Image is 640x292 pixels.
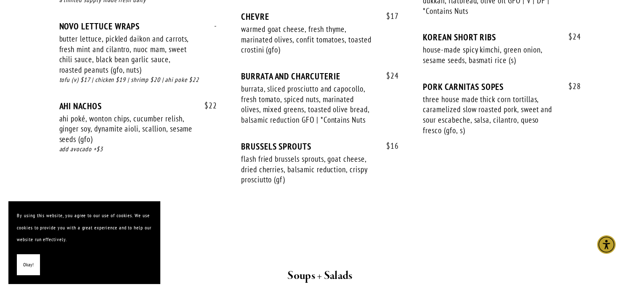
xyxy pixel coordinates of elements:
[423,82,581,92] div: PORK CARNITAS SOPES
[378,141,399,151] span: 16
[560,82,581,91] span: 28
[17,210,151,246] p: By using this website, you agree to our use of cookies. We use cookies to provide you with a grea...
[241,141,399,152] div: BRUSSELS SPROUTS
[423,94,557,136] div: three house made thick corn tortillas, caramelized slow roasted pork, sweet and sour escabeche, s...
[423,32,581,42] div: KOREAN SHORT RIBS
[59,113,193,145] div: ahi poké, wonton chips, cucumber relish, ginger soy, dynamite aioli, scallion, sesame seeds (gfo)
[241,84,375,125] div: burrata, sliced prosciutto and capocollo, fresh tomato, spiced nuts, marinated olives, mixed gree...
[8,201,160,284] section: Cookie banner
[59,21,217,32] div: NOVO LETTUCE WRAPS
[287,268,352,283] strong: Soups + Salads
[241,24,375,55] div: warmed goat cheese, fresh thyme, marinated olives, confit tomatoes, toasted crostini (gfo)
[241,71,399,82] div: BURRATA AND CHARCUTERIE
[206,21,217,31] span: -
[386,11,390,21] span: $
[59,145,217,154] div: add avocado +$3
[59,34,193,75] div: butter lettuce, pickled daikon and carrots, fresh mint and cilantro, nuoc mam, sweet chili sauce,...
[386,71,390,81] span: $
[59,75,217,85] div: tofu (v) $17 | chicken $19 | shrimp $20 | ahi poke $22
[17,254,40,276] button: Okay!
[560,32,581,42] span: 24
[378,11,399,21] span: 17
[423,45,557,65] div: house-made spicy kimchi, green onion, sesame seeds, basmati rice (s)
[204,100,209,110] span: $
[597,235,616,254] div: Accessibility Menu
[378,71,399,81] span: 24
[196,101,217,110] span: 22
[23,259,34,271] span: Okay!
[241,154,375,185] div: flash fried brussels sprouts, goat cheese, dried cherries, balsamic reduction, crispy prosciutto ...
[568,81,573,91] span: $
[386,141,390,151] span: $
[241,11,399,22] div: CHEVRE
[59,101,217,111] div: AHI NACHOS
[568,32,573,42] span: $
